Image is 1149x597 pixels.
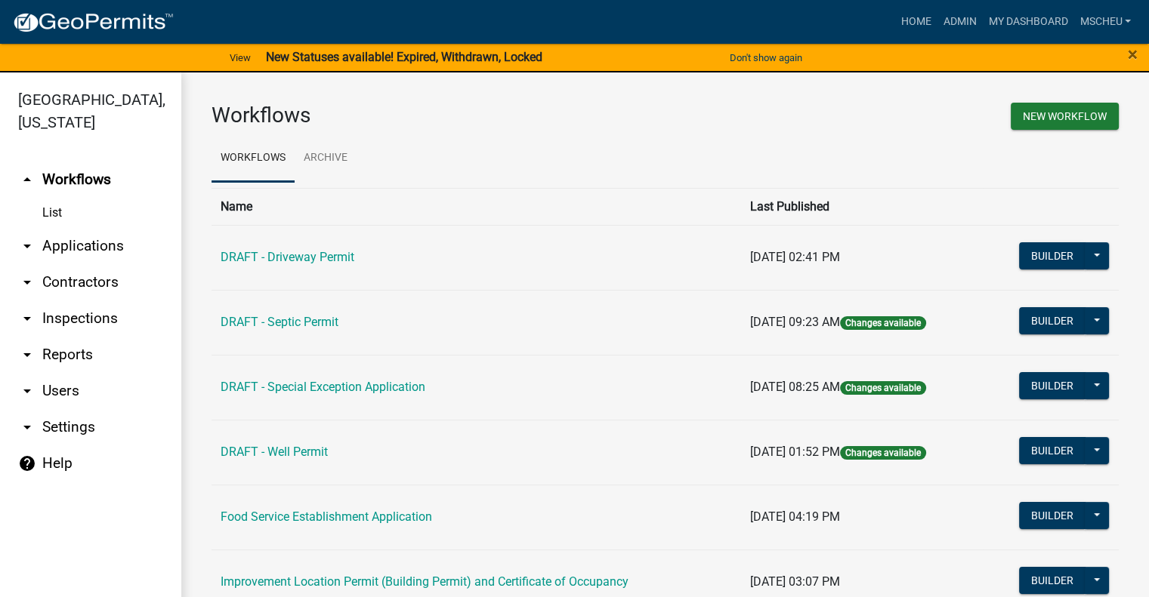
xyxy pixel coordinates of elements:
[750,574,840,589] span: [DATE] 03:07 PM
[18,382,36,400] i: arrow_drop_down
[1019,502,1086,529] button: Builder
[750,380,840,394] span: [DATE] 08:25 AM
[221,445,328,459] a: DRAFT - Well Permit
[295,134,357,183] a: Archive
[1128,45,1138,63] button: Close
[1011,103,1119,130] button: New Workflow
[750,509,840,524] span: [DATE] 04:19 PM
[221,250,354,264] a: DRAFT - Driveway Permit
[1073,8,1137,36] a: mscheu
[221,509,432,524] a: Food Service Establishment Application
[982,8,1073,36] a: My Dashboard
[212,188,741,225] th: Name
[741,188,983,225] th: Last Published
[212,134,295,183] a: Workflows
[937,8,982,36] a: Admin
[750,250,840,264] span: [DATE] 02:41 PM
[750,445,840,459] span: [DATE] 01:52 PM
[18,418,36,436] i: arrow_drop_down
[1019,372,1086,399] button: Builder
[894,8,937,36] a: Home
[18,309,36,328] i: arrow_drop_down
[18,346,36,364] i: arrow_drop_down
[724,45,808,70] button: Don't show again
[224,45,257,70] a: View
[1019,307,1086,334] button: Builder
[18,273,36,291] i: arrow_drop_down
[18,171,36,189] i: arrow_drop_up
[1019,567,1086,594] button: Builder
[840,381,926,395] span: Changes available
[212,103,654,128] h3: Workflows
[1019,437,1086,464] button: Builder
[266,50,542,64] strong: New Statuses available! Expired, Withdrawn, Locked
[750,315,840,329] span: [DATE] 09:23 AM
[840,446,926,460] span: Changes available
[221,380,425,394] a: DRAFT - Special Exception Application
[18,237,36,255] i: arrow_drop_down
[18,454,36,472] i: help
[840,316,926,330] span: Changes available
[221,574,629,589] a: Improvement Location Permit (Building Permit) and Certificate of Occupancy
[221,315,338,329] a: DRAFT - Septic Permit
[1019,242,1086,269] button: Builder
[1128,44,1138,65] span: ×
